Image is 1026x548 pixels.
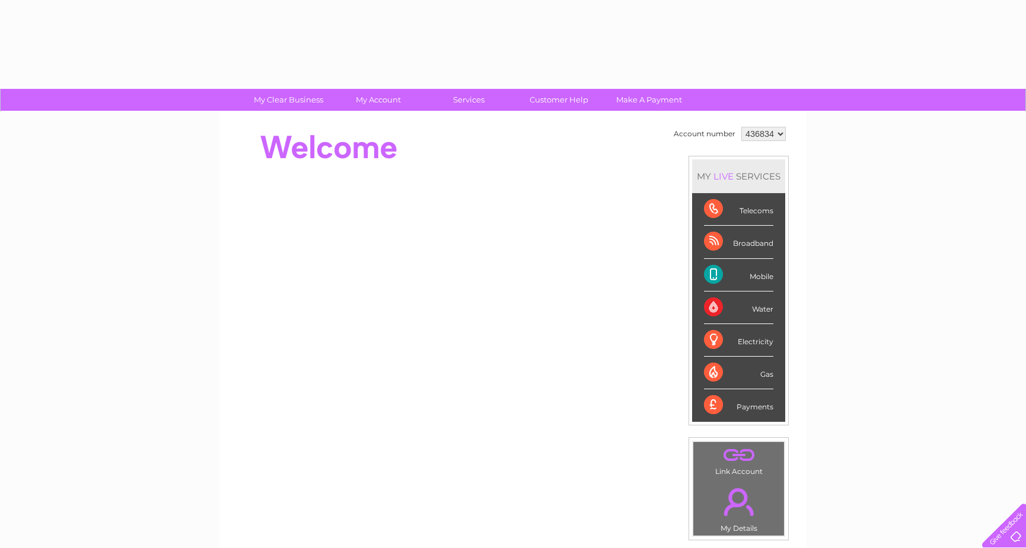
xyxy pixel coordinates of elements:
[671,124,738,144] td: Account number
[696,481,781,523] a: .
[704,193,773,226] div: Telecoms
[692,159,785,193] div: MY SERVICES
[704,389,773,421] div: Payments
[693,478,785,536] td: My Details
[600,89,698,111] a: Make A Payment
[696,445,781,466] a: .
[704,291,773,324] div: Water
[330,89,428,111] a: My Account
[704,226,773,258] div: Broadband
[704,324,773,357] div: Electricity
[510,89,608,111] a: Customer Help
[711,171,736,182] div: LIVE
[420,89,518,111] a: Services
[240,89,337,111] a: My Clear Business
[704,259,773,291] div: Mobile
[693,441,785,479] td: Link Account
[704,357,773,389] div: Gas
